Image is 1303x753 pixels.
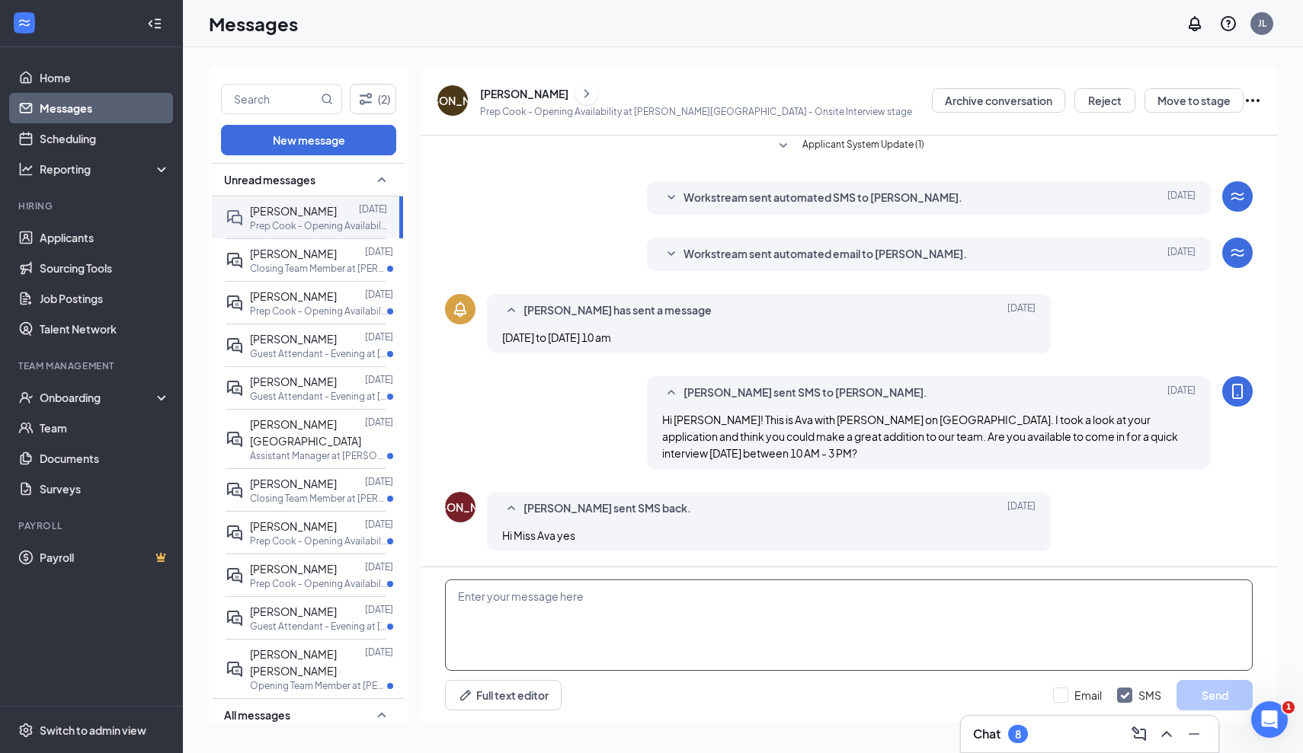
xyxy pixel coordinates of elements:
[250,417,361,448] span: [PERSON_NAME][GEOGRAPHIC_DATA]
[662,384,680,402] svg: SmallChevronUp
[40,443,170,474] a: Documents
[365,330,393,343] p: [DATE]
[774,137,792,155] svg: SmallChevronDown
[416,499,504,515] div: [PERSON_NAME]
[250,390,387,403] p: Guest Attendant - Evening at [PERSON_NAME][GEOGRAPHIC_DATA]
[250,332,337,346] span: [PERSON_NAME]
[250,477,337,490] span: [PERSON_NAME]
[250,620,387,633] p: Guest Attendant - Evening at [PERSON_NAME][GEOGRAPHIC_DATA]
[250,534,387,547] p: Prep Cook - Opening Availability at [PERSON_NAME][GEOGRAPHIC_DATA]
[1244,91,1262,110] svg: Ellipses
[684,384,927,402] span: [PERSON_NAME] sent SMS to [PERSON_NAME].
[40,93,170,123] a: Messages
[579,85,594,103] svg: ChevronRight
[226,430,244,448] svg: ActiveDoubleChat
[502,302,520,320] svg: SmallChevronUp
[1145,88,1244,113] button: Move to stage
[226,337,244,355] svg: ActiveDoubleChat
[250,375,337,388] span: [PERSON_NAME]
[250,577,387,590] p: Prep Cook - Opening Availability at [PERSON_NAME][GEOGRAPHIC_DATA]
[18,519,167,532] div: Payroll
[40,390,157,405] div: Onboarding
[18,723,34,738] svg: Settings
[1127,722,1151,746] button: ComposeMessage
[40,413,170,443] a: Team
[662,413,1178,460] span: Hi [PERSON_NAME]! This is Ava with [PERSON_NAME] on [GEOGRAPHIC_DATA]. I took a look at your appl...
[226,294,244,312] svg: ActiveDoubleChat
[250,247,337,260] span: [PERSON_NAME]
[1007,499,1036,518] span: [DATE]
[1228,244,1247,262] svg: WorkstreamLogo
[250,679,387,692] p: Opening Team Member at [PERSON_NAME][GEOGRAPHIC_DATA]
[250,492,387,505] p: Closing Team Member at [PERSON_NAME][GEOGRAPHIC_DATA]
[357,90,375,108] svg: Filter
[209,11,298,37] h1: Messages
[684,245,967,263] span: Workstream sent automated email to [PERSON_NAME].
[802,137,924,155] span: Applicant System Update (1)
[1185,725,1203,743] svg: Minimize
[1228,382,1247,400] svg: MobileSms
[40,123,170,154] a: Scheduling
[1074,88,1135,113] button: Reject
[18,390,34,405] svg: UserCheck
[18,199,167,212] div: Hiring
[226,379,244,397] svg: ActiveDoubleChat
[17,15,32,30] svg: WorkstreamLogo
[365,646,393,659] p: [DATE]
[40,222,170,253] a: Applicants
[226,660,244,678] svg: ActiveDoubleChat
[973,726,1000,742] h3: Chat
[365,560,393,573] p: [DATE]
[40,314,170,344] a: Talent Network
[1186,14,1204,33] svg: Notifications
[224,707,290,723] span: All messages
[1167,384,1196,402] span: [DATE]
[523,499,691,518] span: [PERSON_NAME] sent SMS back.
[359,203,387,215] p: [DATE]
[502,499,520,518] svg: SmallChevronUp
[226,251,244,270] svg: ActiveDoubleChat
[408,93,497,108] div: [PERSON_NAME]
[222,85,318,113] input: Search
[250,347,387,360] p: Guest Attendant - Evening at [PERSON_NAME][GEOGRAPHIC_DATA]
[40,542,170,573] a: PayrollCrown
[774,137,924,155] button: SmallChevronDownApplicant System Update (1)
[250,262,387,275] p: Closing Team Member at [PERSON_NAME] Blvd
[1182,722,1206,746] button: Minimize
[575,82,598,105] button: ChevronRight
[662,189,680,207] svg: SmallChevronDown
[365,518,393,531] p: [DATE]
[1251,701,1288,738] iframe: Intercom live chat
[40,62,170,93] a: Home
[1282,701,1295,713] span: 1
[1015,728,1021,741] div: 8
[226,566,244,585] svg: ActiveDoubleChat
[226,524,244,542] svg: ActiveDoubleChat
[250,562,337,576] span: [PERSON_NAME]
[40,283,170,314] a: Job Postings
[1258,17,1266,30] div: JL
[480,105,912,118] p: Prep Cook - Opening Availability at [PERSON_NAME][GEOGRAPHIC_DATA] - Onsite Interview stage
[224,172,315,187] span: Unread messages
[458,688,473,703] svg: Pen
[502,330,611,344] span: [DATE] to [DATE] 10 am
[40,723,146,738] div: Switch to admin view
[147,16,162,31] svg: Collapse
[684,189,962,207] span: Workstream sent automated SMS to [PERSON_NAME].
[321,93,333,105] svg: MagnifyingGlass
[250,305,387,317] p: Prep Cook - Opening Availability at [PERSON_NAME][GEOGRAPHIC_DATA]
[523,302,712,320] span: [PERSON_NAME] has sent a message
[480,86,568,101] div: [PERSON_NAME]
[451,300,469,318] svg: Bell
[250,204,337,218] span: [PERSON_NAME]
[40,474,170,504] a: Surveys
[40,253,170,283] a: Sourcing Tools
[40,161,171,177] div: Reporting
[373,171,391,189] svg: SmallChevronUp
[250,647,337,678] span: [PERSON_NAME] [PERSON_NAME]
[1228,187,1247,206] svg: WorkstreamLogo
[226,609,244,627] svg: ActiveDoubleChat
[226,481,244,499] svg: ActiveDoubleChat
[250,289,337,303] span: [PERSON_NAME]
[18,161,34,177] svg: Analysis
